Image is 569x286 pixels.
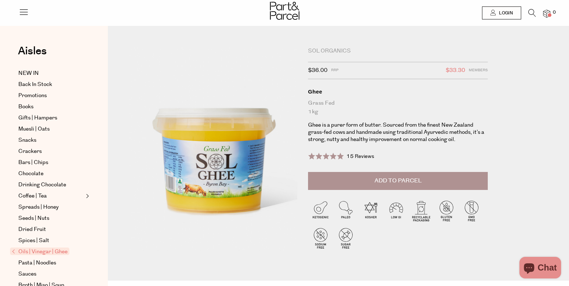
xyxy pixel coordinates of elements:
[18,214,84,223] a: Seeds | Nuts
[18,114,84,122] a: Gifts | Hampers
[18,103,84,111] a: Books
[18,259,56,267] span: Pasta | Noodles
[543,10,550,17] a: 0
[469,66,488,75] span: Members
[482,6,521,19] a: Login
[333,198,358,223] img: P_P-ICONS-Live_Bec_V11_Paleo.svg
[18,192,47,200] span: Coffee | Tea
[358,198,384,223] img: P_P-ICONS-Live_Bec_V11_Kosher.svg
[18,91,47,100] span: Promotions
[18,147,84,156] a: Crackers
[10,248,69,255] span: Oils | Vinegar | Ghee
[18,236,49,245] span: Spices | Salt
[18,259,84,267] a: Pasta | Noodles
[18,158,84,167] a: Bars | Chips
[375,177,422,185] span: Add to Parcel
[517,257,563,280] inbox-online-store-chat: Shopify online store chat
[551,9,557,16] span: 0
[18,69,39,78] span: NEW IN
[308,122,488,143] p: Ghee is a purer form of butter. Sourced from the finest New Zealand grass-fed cows and handmade u...
[333,226,358,251] img: P_P-ICONS-Live_Bec_V11_Sugar_Free.svg
[18,136,36,145] span: Snacks
[308,47,488,55] div: Sol Organics
[18,270,36,278] span: Sauces
[446,66,465,75] span: $33.30
[18,225,84,234] a: Dried Fruit
[18,181,84,189] a: Drinking Chocolate
[84,192,89,200] button: Expand/Collapse Coffee | Tea
[384,198,409,223] img: P_P-ICONS-Live_Bec_V11_Low_Gi.svg
[308,99,488,116] div: Grass Fed 1kg
[18,103,33,111] span: Books
[18,225,46,234] span: Dried Fruit
[18,214,49,223] span: Seeds | Nuts
[347,153,374,160] span: 15 Reviews
[308,198,333,223] img: P_P-ICONS-Live_Bec_V11_Ketogenic.svg
[308,226,333,251] img: P_P-ICONS-Live_Bec_V11_Sodium_Free.svg
[270,2,299,20] img: Part&Parcel
[308,66,327,75] span: $36.00
[18,114,57,122] span: Gifts | Hampers
[18,43,47,59] span: Aisles
[18,158,48,167] span: Bars | Chips
[18,91,84,100] a: Promotions
[18,80,52,89] span: Back In Stock
[331,66,339,75] span: RRP
[18,125,84,133] a: Muesli | Oats
[18,203,84,212] a: Spreads | Honey
[18,203,59,212] span: Spreads | Honey
[434,198,459,223] img: P_P-ICONS-Live_Bec_V11_Gluten_Free.svg
[308,88,488,95] div: Ghee
[18,136,84,145] a: Snacks
[18,69,84,78] a: NEW IN
[18,125,50,133] span: Muesli | Oats
[18,169,43,178] span: Chocolate
[18,169,84,178] a: Chocolate
[18,270,84,278] a: Sauces
[497,10,513,16] span: Login
[459,198,484,223] img: P_P-ICONS-Live_Bec_V11_GMO_Free.svg
[18,147,42,156] span: Crackers
[12,248,84,256] a: Oils | Vinegar | Ghee
[18,192,84,200] a: Coffee | Tea
[18,236,84,245] a: Spices | Salt
[18,46,47,64] a: Aisles
[18,181,66,189] span: Drinking Chocolate
[308,172,488,190] button: Add to Parcel
[409,198,434,223] img: P_P-ICONS-Live_Bec_V11_Recyclable_Packaging.svg
[18,80,84,89] a: Back In Stock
